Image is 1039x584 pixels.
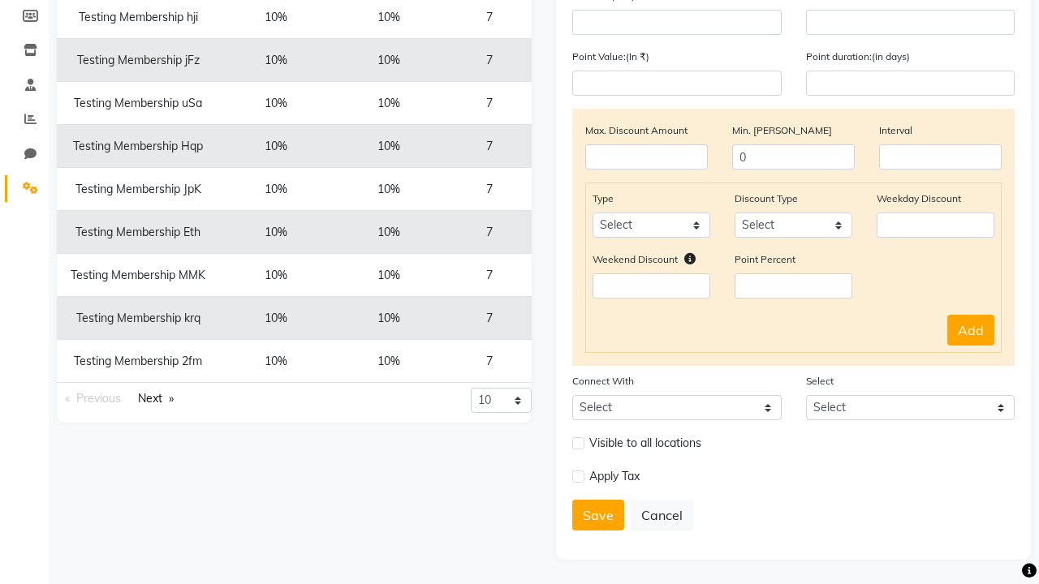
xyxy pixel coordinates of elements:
label: Interval [879,123,912,138]
td: Testing Membership Hqp [57,125,219,168]
td: 10% [219,297,333,340]
td: Testing Membership krq [57,297,219,340]
td: 7 [446,39,533,82]
td: 10% [333,340,446,383]
td: 7 [446,125,533,168]
label: Weekday Discount [877,191,961,206]
td: Testing Membership MMK [57,254,219,297]
label: Point Value:(In ₹) [572,49,649,64]
label: Type [593,191,614,206]
button: Add [947,315,994,346]
td: Testing Membership jFz [57,39,219,82]
label: Max. Discount Amount [585,123,688,138]
td: 10% [333,254,446,297]
td: 10% [333,211,446,254]
td: 10% [333,82,446,125]
td: 10% [219,125,333,168]
td: Testing Membership Eth [57,211,219,254]
td: 10% [219,82,333,125]
td: Testing Membership uSa [57,82,219,125]
span: Apply Tax [589,468,640,485]
td: 7 [446,211,533,254]
span: Previous [76,391,121,406]
label: Connect With [572,374,634,389]
td: 7 [446,82,533,125]
button: Save [572,500,624,530]
td: Testing Membership 2fm [57,340,219,383]
td: 10% [219,254,333,297]
label: Weekend Discount [593,252,678,267]
td: 10% [219,168,333,211]
span: Visible to all locations [589,435,701,452]
td: 10% [333,297,446,340]
td: 10% [219,39,333,82]
td: 10% [219,211,333,254]
td: 10% [333,168,446,211]
nav: Pagination [57,388,282,410]
td: 7 [446,297,533,340]
a: Next [130,388,182,410]
td: Testing Membership JpK [57,168,219,211]
td: 10% [333,125,446,168]
label: Discount Type [735,191,798,206]
td: 10% [219,340,333,383]
label: Min. [PERSON_NAME] [732,123,832,138]
td: 10% [333,39,446,82]
td: 7 [446,340,533,383]
td: 7 [446,168,533,211]
button: Cancel [631,500,693,530]
label: Select [806,374,834,389]
td: 7 [446,254,533,297]
label: Point Percent [735,252,795,267]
